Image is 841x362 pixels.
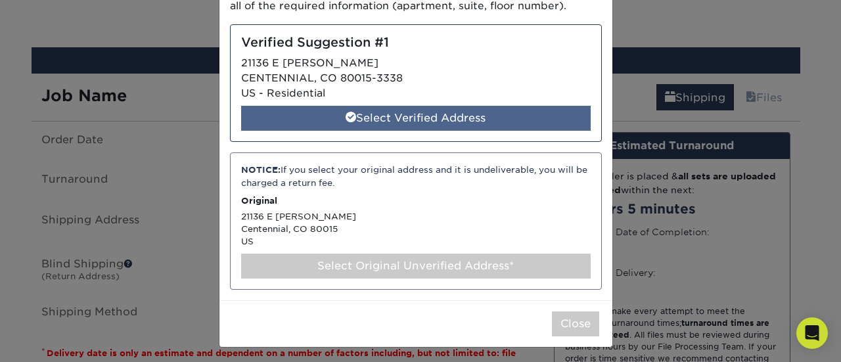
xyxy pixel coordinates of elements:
strong: NOTICE: [241,165,281,175]
button: Close [552,311,599,336]
div: If you select your original address and it is undeliverable, you will be charged a return fee. [241,164,591,189]
div: Select Original Unverified Address* [241,254,591,279]
p: Original [241,194,591,207]
div: 21136 E [PERSON_NAME] CENTENNIAL, CO 80015-3338 US - Residential [230,24,602,142]
div: Select Verified Address [241,106,591,131]
div: Open Intercom Messenger [796,317,828,349]
h5: Verified Suggestion #1 [241,35,591,51]
div: 21136 E [PERSON_NAME] Centennial, CO 80015 US [230,152,602,289]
